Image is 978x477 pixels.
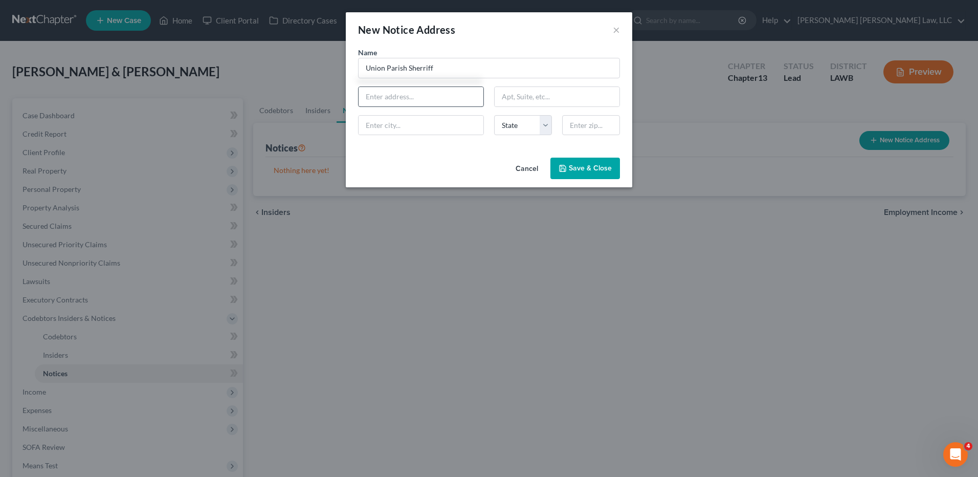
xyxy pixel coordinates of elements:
[358,58,620,78] input: Search by name...
[359,116,483,135] input: Enter city...
[358,24,380,36] span: New
[358,48,377,57] span: Name
[359,87,483,106] input: Enter address...
[562,115,620,136] input: Enter zip...
[507,159,546,179] button: Cancel
[964,442,972,450] span: 4
[613,24,620,36] button: ×
[943,442,968,467] iframe: Intercom live chat
[383,24,456,36] span: Notice Address
[550,158,620,179] button: Save & Close
[569,164,612,172] span: Save & Close
[495,87,619,106] input: Apt, Suite, etc...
